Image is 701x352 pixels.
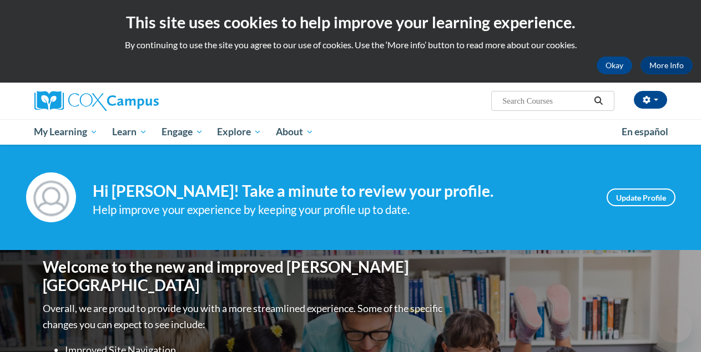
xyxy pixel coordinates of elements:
[43,258,445,295] h1: Welcome to the new and improved [PERSON_NAME][GEOGRAPHIC_DATA]
[8,39,693,51] p: By continuing to use the site you agree to our use of cookies. Use the ‘More info’ button to read...
[590,94,607,108] button: Search
[597,57,632,74] button: Okay
[93,182,590,201] h4: Hi [PERSON_NAME]! Take a minute to review your profile.
[217,125,261,139] span: Explore
[27,119,105,145] a: My Learning
[634,91,667,109] button: Account Settings
[276,125,314,139] span: About
[501,94,590,108] input: Search Courses
[8,11,693,33] h2: This site uses cookies to help improve your learning experience.
[614,120,675,144] a: En español
[105,119,154,145] a: Learn
[154,119,210,145] a: Engage
[607,188,675,206] a: Update Profile
[26,119,675,145] div: Main menu
[26,172,76,222] img: Profile Image
[622,126,668,137] span: En español
[641,57,693,74] a: More Info
[657,308,692,343] iframe: Button to launch messaging window
[210,119,269,145] a: Explore
[34,91,159,111] img: Cox Campus
[162,125,203,139] span: Engage
[43,300,445,333] p: Overall, we are proud to provide you with a more streamlined experience. Some of the specific cha...
[93,201,590,219] div: Help improve your experience by keeping your profile up to date.
[34,125,98,139] span: My Learning
[112,125,147,139] span: Learn
[269,119,321,145] a: About
[34,91,234,111] a: Cox Campus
